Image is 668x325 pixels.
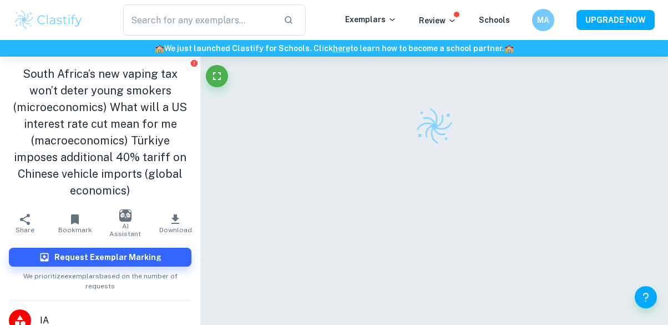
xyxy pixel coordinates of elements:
[576,10,655,30] button: UPGRADE NOW
[190,59,198,67] button: Report issue
[119,209,131,222] img: AI Assistant
[504,44,514,53] span: 🏫
[107,222,144,238] span: AI Assistant
[9,66,191,199] h1: South Africa’s new vaping tax won’t deter young smokers (microeconomics) What will a US interest ...
[206,65,228,87] button: Fullscreen
[537,14,550,26] h6: MA
[159,226,192,234] span: Download
[532,9,554,31] button: MA
[100,208,150,239] button: AI Assistant
[413,105,456,147] img: Clastify logo
[123,4,275,36] input: Search for any exemplars...
[155,44,164,53] span: 🏫
[419,14,457,27] p: Review
[345,13,397,26] p: Exemplars
[16,226,34,234] span: Share
[13,9,84,31] img: Clastify logo
[9,248,191,267] button: Request Exemplar Marking
[635,286,657,308] button: Help and Feedback
[50,208,100,239] button: Bookmark
[333,44,350,53] a: here
[9,267,191,291] span: We prioritize exemplars based on the number of requests
[150,208,200,239] button: Download
[479,16,510,24] a: Schools
[54,251,161,263] h6: Request Exemplar Marking
[58,226,92,234] span: Bookmark
[2,42,666,54] h6: We just launched Clastify for Schools. Click to learn how to become a school partner.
